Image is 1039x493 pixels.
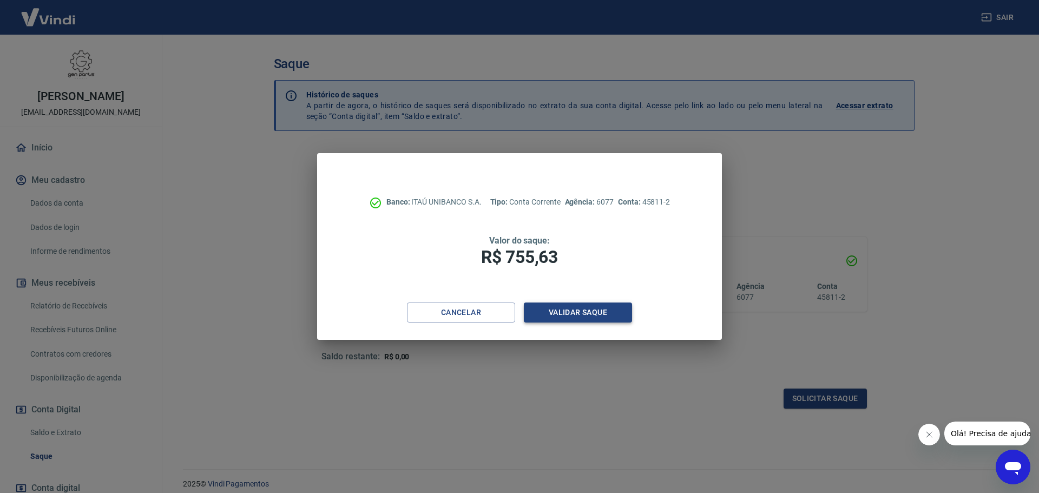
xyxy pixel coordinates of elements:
[618,198,642,206] span: Conta:
[6,8,91,16] span: Olá! Precisa de ajuda?
[918,424,940,445] iframe: Fechar mensagem
[481,247,558,267] span: R$ 755,63
[565,196,614,208] p: 6077
[490,198,510,206] span: Tipo:
[386,198,412,206] span: Banco:
[618,196,670,208] p: 45811-2
[565,198,597,206] span: Agência:
[524,303,632,323] button: Validar saque
[944,422,1030,445] iframe: Mensagem da empresa
[490,196,561,208] p: Conta Corrente
[407,303,515,323] button: Cancelar
[996,450,1030,484] iframe: Botão para abrir a janela de mensagens
[386,196,482,208] p: ITAÚ UNIBANCO S.A.
[489,235,550,246] span: Valor do saque:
